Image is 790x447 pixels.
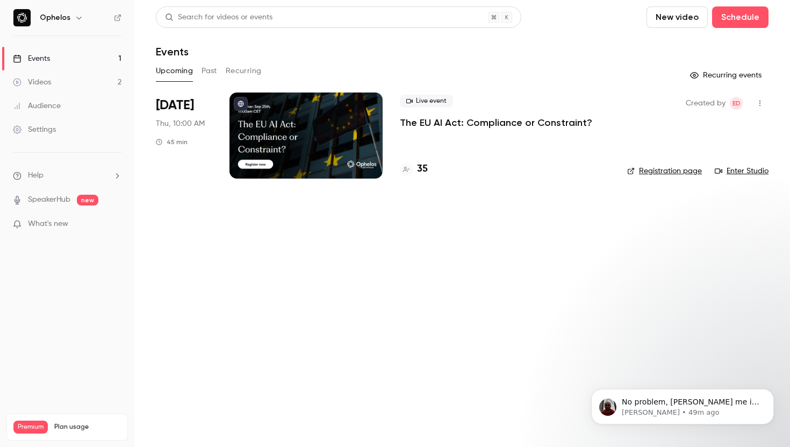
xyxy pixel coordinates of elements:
[732,97,741,110] span: ED
[575,366,790,442] iframe: Intercom notifications message
[28,194,70,205] a: SpeakerHub
[156,138,188,146] div: 45 min
[28,170,44,181] span: Help
[156,93,212,179] div: Sep 25 Thu, 10:00 AM (Europe/London)
[156,62,193,80] button: Upcoming
[417,162,428,176] h4: 35
[13,9,31,26] img: Ophelos
[13,53,50,64] div: Events
[13,170,121,181] li: help-dropdown-opener
[715,166,769,176] a: Enter Studio
[77,195,98,205] span: new
[686,97,726,110] span: Created by
[712,6,769,28] button: Schedule
[226,62,262,80] button: Recurring
[400,95,453,108] span: Live event
[13,421,48,434] span: Premium
[156,97,194,114] span: [DATE]
[202,62,217,80] button: Past
[627,166,702,176] a: Registration page
[400,116,592,129] a: The EU AI Act: Compliance or Constraint?
[13,101,61,111] div: Audience
[730,97,743,110] span: Eadaoin Downey
[156,118,205,129] span: Thu, 10:00 AM
[40,12,70,23] h6: Ophelos
[165,12,272,23] div: Search for videos or events
[13,124,56,135] div: Settings
[647,6,708,28] button: New video
[54,423,121,431] span: Plan usage
[156,45,189,58] h1: Events
[13,77,51,88] div: Videos
[685,67,769,84] button: Recurring events
[400,162,428,176] a: 35
[28,218,68,230] span: What's new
